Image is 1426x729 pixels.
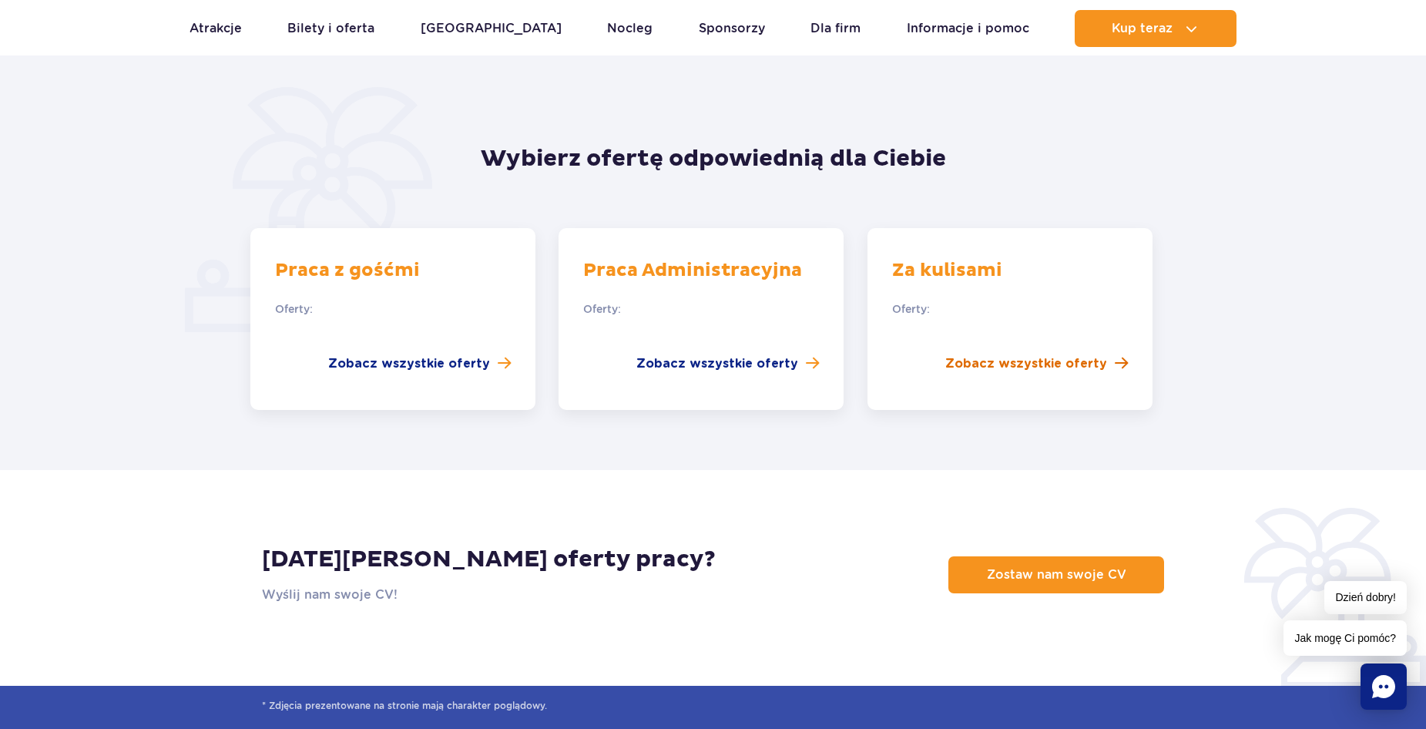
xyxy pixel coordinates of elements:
h3: Wybierz ofertę odpowiednią dla Ciebie [262,145,1164,173]
a: Dla firm [810,10,861,47]
a: Zobacz wszystkie oferty [636,354,819,373]
strong: Praca z gośćmi [275,259,511,282]
a: Zobacz wszystkie oferty [945,354,1128,373]
a: [GEOGRAPHIC_DATA] [421,10,562,47]
span: Zobacz wszystkie oferty [945,354,1107,373]
button: Kup teraz [1075,10,1236,47]
div: Chat [1361,663,1407,710]
a: Zobacz wszystkie oferty [328,354,511,373]
p: Oferty: [892,301,1128,317]
a: Zostaw nam swoje CV [948,556,1164,593]
span: Kup teraz [1112,22,1173,35]
a: Nocleg [607,10,653,47]
span: Jak mogę Ci pomóc? [1283,620,1407,656]
span: Zostaw nam swoje CV [987,567,1126,582]
h3: [DATE][PERSON_NAME] oferty pracy? [262,546,716,573]
span: Zobacz wszystkie oferty [636,354,798,373]
a: Atrakcje [190,10,242,47]
strong: Za kulisami [892,259,1128,282]
strong: Praca Administracyjna [583,259,819,282]
a: Bilety i oferta [287,10,374,47]
span: * Zdjęcia prezentowane na stronie mają charakter poglądowy. [262,698,1164,714]
p: Oferty: [583,301,819,317]
p: Wyślij nam swoje CV! [262,586,716,604]
span: Dzień dobry! [1324,581,1407,614]
a: Informacje i pomoc [907,10,1029,47]
span: Zobacz wszystkie oferty [328,354,490,373]
p: Oferty: [275,301,511,317]
a: Sponsorzy [699,10,765,47]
